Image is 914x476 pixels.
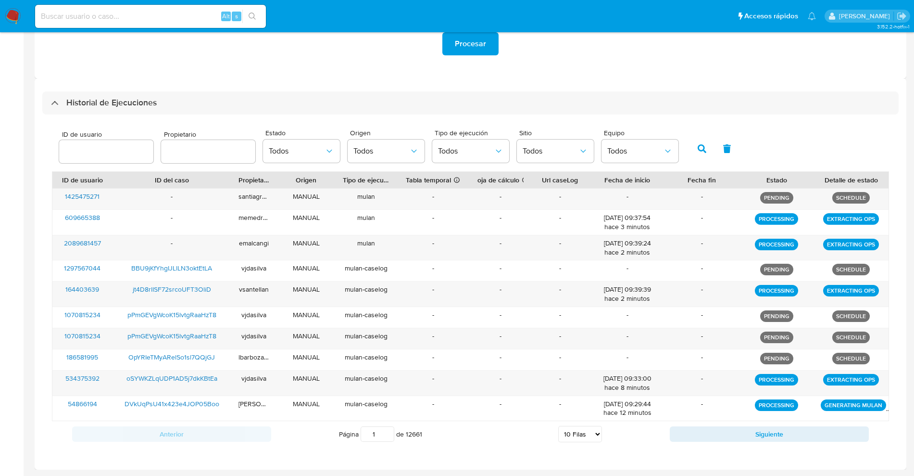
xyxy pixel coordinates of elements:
a: Notificaciones [808,12,816,20]
a: Salir [897,11,907,21]
input: Buscar usuario o caso... [35,10,266,23]
span: 3.152.2-hotfix-1 [877,23,909,30]
p: santiago.sgreco@mercadolibre.com [839,12,893,21]
span: Accesos rápidos [744,11,798,21]
span: s [235,12,238,21]
span: Alt [222,12,230,21]
button: search-icon [242,10,262,23]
